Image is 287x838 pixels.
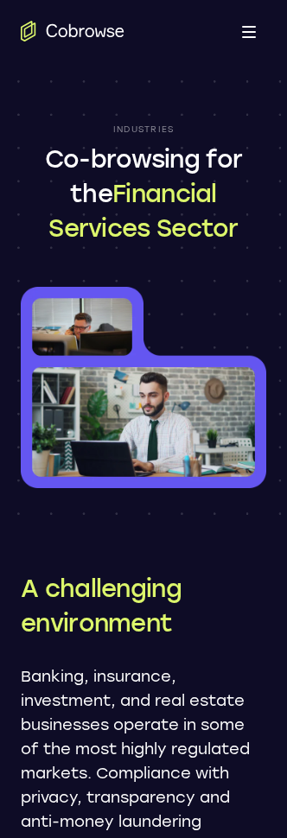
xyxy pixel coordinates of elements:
[113,124,175,135] p: Industries
[48,179,239,243] span: Financial Services Sector
[21,142,266,245] h1: Co-browsing for the
[21,21,124,41] a: Go to the home page
[21,287,266,488] img: Co-browsing for the Financial Services Sector
[21,571,266,640] h2: A challenging environment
